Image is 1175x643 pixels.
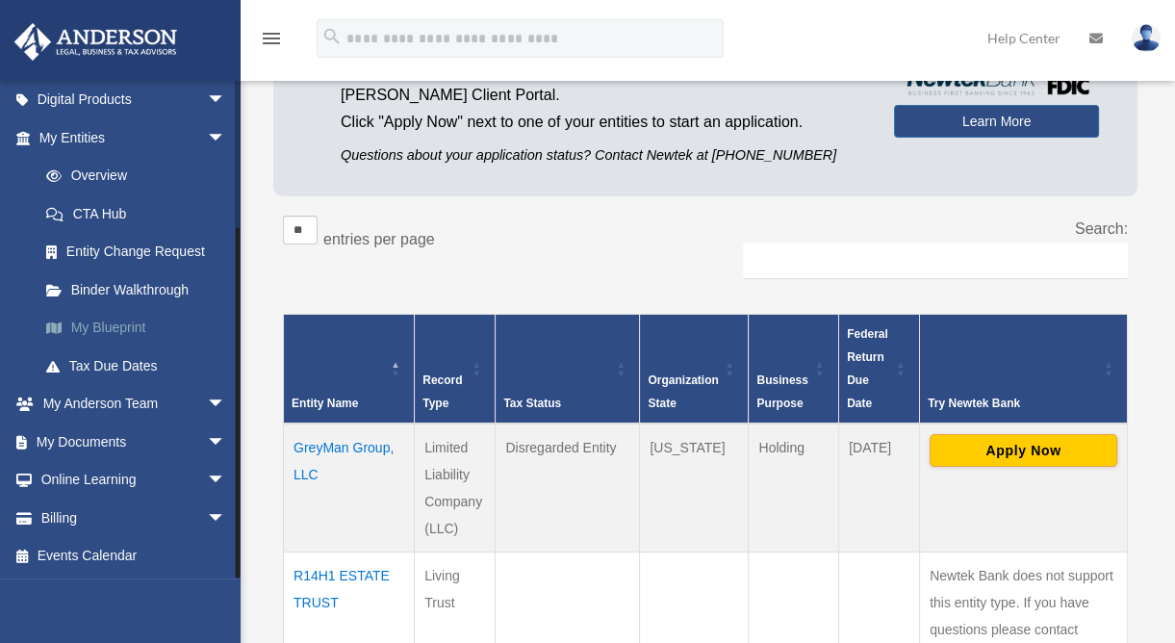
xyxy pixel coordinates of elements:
a: Digital Productsarrow_drop_down [13,81,255,119]
i: menu [260,27,283,50]
th: Business Purpose: Activate to sort [749,314,839,424]
span: arrow_drop_down [207,461,245,501]
a: Events Calendar [13,537,255,576]
span: Tax Status [503,397,561,410]
a: Overview [27,157,245,195]
p: Click "Apply Now" next to one of your entities to start an application. [341,109,865,136]
a: Online Learningarrow_drop_down [13,461,255,500]
a: My Documentsarrow_drop_down [13,423,255,461]
label: entries per page [323,231,435,247]
a: Entity Change Request [27,233,255,271]
div: Try Newtek Bank [928,392,1098,415]
a: Billingarrow_drop_down [13,499,255,537]
p: Questions about your application status? Contact Newtek at [PHONE_NUMBER] [341,143,865,167]
span: arrow_drop_down [207,385,245,424]
span: Organization State [648,373,718,410]
label: Search: [1075,220,1128,237]
span: Federal Return Due Date [847,327,888,410]
a: My Anderson Teamarrow_drop_down [13,385,255,424]
a: Binder Walkthrough [27,270,255,309]
span: arrow_drop_down [207,81,245,120]
th: Try Newtek Bank : Activate to sort [919,314,1127,424]
a: menu [260,34,283,50]
span: Record Type [422,373,462,410]
th: Entity Name: Activate to invert sorting [284,314,415,424]
span: arrow_drop_down [207,423,245,462]
p: by applying from the [PERSON_NAME] Client Portal. [341,55,865,109]
img: User Pic [1132,24,1161,52]
th: Record Type: Activate to sort [415,314,496,424]
a: My Entitiesarrow_drop_down [13,118,255,157]
td: Limited Liability Company (LLC) [415,424,496,553]
span: Business Purpose [756,373,807,410]
a: CTA Hub [27,194,255,233]
th: Tax Status: Activate to sort [496,314,640,424]
td: [DATE] [838,424,919,553]
th: Federal Return Due Date: Activate to sort [838,314,919,424]
a: My Blueprint [27,309,255,347]
td: Disregarded Entity [496,424,640,553]
a: Tax Due Dates [27,347,255,385]
img: Anderson Advisors Platinum Portal [9,23,183,61]
span: arrow_drop_down [207,118,245,158]
span: arrow_drop_down [207,499,245,538]
td: GreyMan Group, LLC [284,424,415,553]
td: [US_STATE] [640,424,749,553]
button: Apply Now [930,434,1117,467]
span: Entity Name [292,397,358,410]
a: Learn More [894,105,1099,138]
td: Holding [749,424,839,553]
th: Organization State: Activate to sort [640,314,749,424]
i: search [321,26,343,47]
img: NewtekBankLogoSM.png [904,68,1089,95]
